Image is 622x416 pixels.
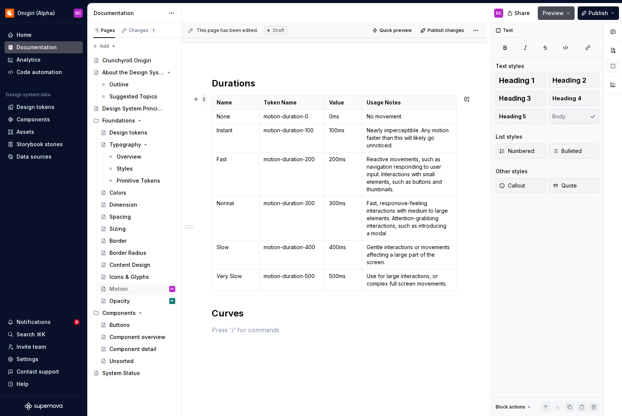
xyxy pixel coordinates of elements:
[109,261,150,269] div: Content Design
[367,244,452,266] p: Gentle interactions or movements affecting a large part of the screen.
[105,151,178,163] a: Overview
[367,113,452,120] p: No movement
[578,6,619,20] button: Publish
[549,144,599,159] button: Bulleted
[367,272,452,287] p: Use for large interactions, or complex full screen movements.
[105,163,178,175] a: Styles
[97,139,178,151] a: Typography
[217,113,254,120] p: None
[367,200,452,237] p: Fast, responsive-feeling interactions with medium to large elements. Attention-grabbing interacti...
[264,127,320,134] p: motion-duration-100
[5,66,83,78] a: Code automation
[97,91,178,103] a: Suggested Topics
[428,27,464,33] span: Publish changes
[367,156,452,193] p: Reactive movements, such as navigation responding to user input. Interactions with small elements...
[5,54,83,66] a: Analytics
[109,189,126,197] div: Colors
[367,127,452,149] p: Nearly imperceptible. Any motion faster than this will likely go unnoticed.
[329,244,357,251] p: 400ms
[264,99,320,106] p: Token Name
[217,99,254,106] p: Name
[102,105,164,112] div: Design System Principles
[97,331,178,343] a: Component overview
[17,68,62,76] div: Code automation
[97,223,178,235] a: Sizing
[100,43,109,49] span: Add
[17,56,41,64] div: Analytics
[370,25,415,36] button: Quick preview
[514,9,530,17] span: Share
[217,127,254,134] p: Instant
[109,237,127,245] div: Border
[329,200,357,207] p: 300ms
[5,29,83,41] a: Home
[17,44,57,51] div: Documentation
[5,41,83,53] a: Documentation
[109,357,134,365] div: Unsorted
[549,73,599,88] button: Heading 2
[17,368,59,375] div: Contact support
[504,6,535,20] button: Share
[109,225,126,233] div: Sizing
[90,367,178,379] a: System Status
[538,6,575,20] button: Preview
[496,402,532,412] div: Block actions
[552,95,581,102] span: Heading 4
[17,153,52,160] div: Data sources
[17,318,51,326] div: Notifications
[5,316,83,328] button: Notifications8
[97,295,178,307] a: OpacityRF
[367,99,452,106] p: Usage Notes
[6,92,50,98] div: Design system data
[109,273,149,281] div: Icons & Glyphs
[197,27,258,33] span: This page has been edited.
[217,200,254,207] p: Normal
[552,147,582,155] span: Bulleted
[264,200,320,207] p: motion-duration-300
[97,199,178,211] a: Dimension
[90,307,178,319] div: Components
[5,378,83,390] button: Help
[17,355,38,363] div: Settings
[496,91,546,106] button: Heading 3
[5,113,83,126] a: Components
[105,175,178,187] a: Primitive Tokens
[5,138,83,150] a: Storybook stories
[217,156,254,163] p: Fast
[264,272,320,280] p: motion-duration-500
[109,321,130,329] div: Buttons
[129,27,156,33] div: Changes
[17,9,55,17] div: Onigiri (Alpha)
[552,182,577,189] span: Quote
[496,168,528,175] div: Other styles
[496,109,546,124] button: Heading 5
[90,115,178,127] div: Foundations
[97,127,178,139] a: Design tokens
[117,177,160,185] div: Primitive Tokens
[499,95,531,102] span: Heading 3
[109,345,156,353] div: Component detail
[496,10,502,16] div: RC
[90,54,178,67] a: Crunchyroll Onigiri
[264,113,320,120] p: motion-duration-0
[329,127,357,134] p: 100ms
[109,285,128,293] div: Motion
[273,27,284,33] span: Draft
[97,235,178,247] a: Border
[549,178,599,193] button: Quote
[217,244,254,251] p: Slow
[117,165,133,172] div: Styles
[499,182,525,189] span: Callout
[5,101,83,113] a: Design tokens
[102,117,135,124] div: Foundations
[90,41,118,51] button: Add
[552,77,586,84] span: Heading 2
[109,81,129,88] div: Outline
[496,144,546,159] button: Numbered
[90,103,178,115] a: Design System Principles
[496,62,524,70] div: Text styles
[171,285,174,293] div: RC
[150,27,156,33] span: 1
[418,25,467,36] button: Publish changes
[97,283,178,295] a: MotionRC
